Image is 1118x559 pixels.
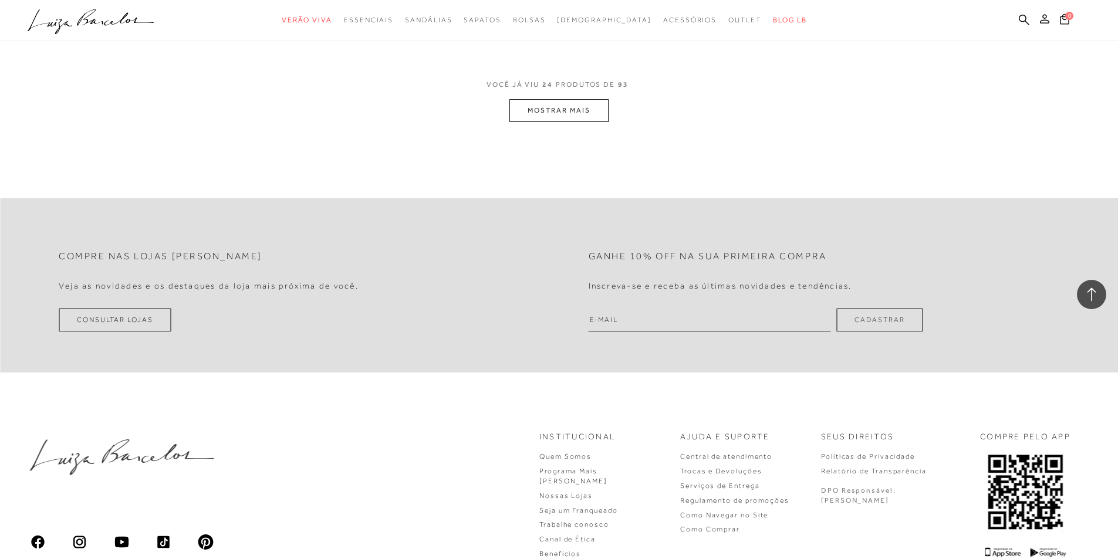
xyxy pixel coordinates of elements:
a: categoryNavScreenReaderText [464,9,501,31]
a: Trabalhe conosco [539,520,609,528]
img: facebook_ios_glyph [29,534,46,550]
h4: Inscreva-se e receba as últimas novidades e tendências. [589,281,852,291]
span: Sapatos [464,16,501,24]
img: App Store Logo [985,547,1021,557]
a: noSubCategoriesText [557,9,651,31]
span: Outlet [728,16,761,24]
span: 93 [618,80,629,89]
input: E-mail [589,309,831,331]
span: Sandálias [405,16,452,24]
button: Cadastrar [836,309,923,331]
h2: Ganhe 10% off na sua primeira compra [589,251,827,262]
a: Como Comprar [680,525,740,533]
a: Nossas Lojas [539,492,593,500]
span: BLOG LB [773,16,807,24]
span: Bolsas [513,16,546,24]
a: Trocas e Devoluções [680,467,762,475]
button: 0 [1056,13,1073,29]
p: DPO Responsável: [PERSON_NAME] [821,486,896,506]
span: 24 [542,80,553,89]
a: categoryNavScreenReaderText [663,9,717,31]
a: categoryNavScreenReaderText [405,9,452,31]
img: pinterest_ios_filled [197,534,214,550]
a: categoryNavScreenReaderText [728,9,761,31]
a: Seja um Franqueado [539,506,618,514]
a: categoryNavScreenReaderText [282,9,332,31]
p: Ajuda e Suporte [680,431,770,443]
a: categoryNavScreenReaderText [344,9,393,31]
img: instagram_material_outline [72,534,88,550]
a: Serviços de Entrega [680,482,759,490]
a: Canal de Ética [539,535,596,543]
span: Essenciais [344,16,393,24]
span: Acessórios [663,16,717,24]
a: Políticas de Privacidade [821,452,915,460]
a: Central de atendimento [680,452,772,460]
span: Verão Viva [282,16,332,24]
h2: Compre nas lojas [PERSON_NAME] [59,251,262,262]
a: Benefícios [539,550,581,558]
a: Regulamento de promoções [680,496,789,504]
p: Seus Direitos [821,431,894,443]
img: tiktok [156,534,172,550]
img: youtube_material_rounded [113,534,130,550]
a: Consultar Lojas [59,309,171,331]
p: Institucional [539,431,616,443]
img: QRCODE [987,452,1064,532]
span: [DEMOGRAPHIC_DATA] [557,16,651,24]
h4: Veja as novidades e os destaques da loja mais próxima de você. [59,281,359,291]
img: Google Play Logo [1030,547,1066,557]
a: categoryNavScreenReaderText [513,9,546,31]
span: VOCÊ JÁ VIU PRODUTOS DE [487,80,631,89]
a: Como Navegar no Site [680,511,768,519]
img: luiza-barcelos.png [29,439,214,475]
span: 0 [1065,12,1073,20]
a: BLOG LB [773,9,807,31]
p: COMPRE PELO APP [980,431,1070,443]
a: Quem Somos [539,452,592,460]
a: Programa Mais [PERSON_NAME] [539,467,607,485]
button: MOSTRAR MAIS [509,99,608,122]
a: Relatório de Transparência [821,467,927,475]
